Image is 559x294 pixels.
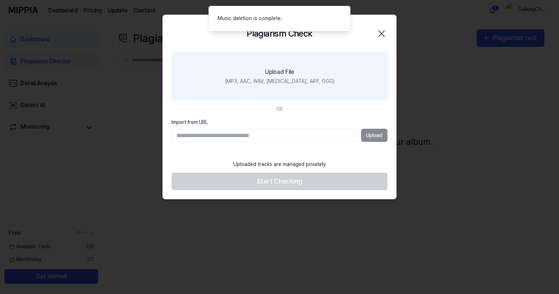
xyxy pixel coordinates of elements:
div: Uploaded tracks are managed privately [229,157,330,173]
div: (MP3, AAC, WAV, [MEDICAL_DATA], AIFF, OGG) [225,78,334,85]
div: OR [276,106,283,113]
label: Import from URL [172,119,387,126]
h2: Plagiarism Check [247,27,312,41]
div: Upload File [265,68,294,76]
